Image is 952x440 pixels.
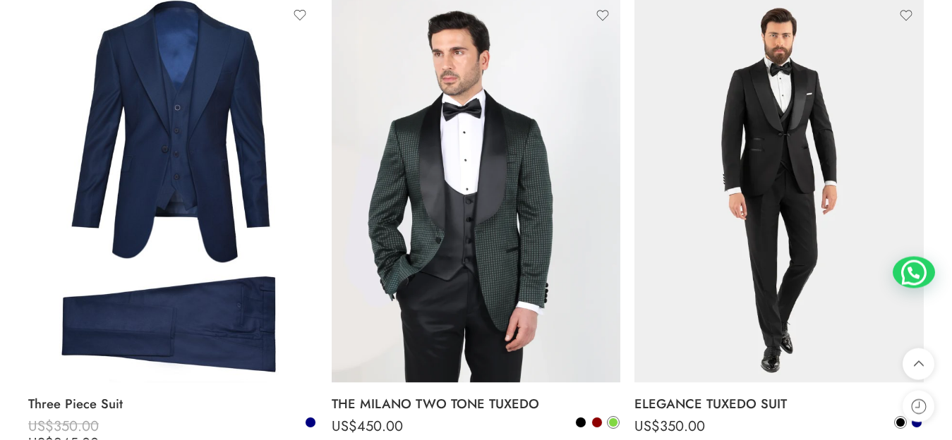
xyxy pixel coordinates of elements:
a: Navy [304,416,317,429]
span: US$ [332,416,357,436]
span: US$ [634,416,660,436]
bdi: 350.00 [634,416,705,436]
bdi: 350.00 [28,416,99,436]
bdi: 450.00 [332,416,403,436]
a: Navy [910,416,923,429]
a: THE MILANO TWO TONE TUXEDO [332,390,621,418]
a: Bordeaux [591,416,603,429]
a: Three Piece Suit [28,390,318,418]
span: US$ [28,416,54,436]
a: Black [894,416,907,429]
a: Green [607,416,620,429]
a: ELEGANCE TUXEDO SUIT [634,390,924,418]
a: Black [574,416,587,429]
